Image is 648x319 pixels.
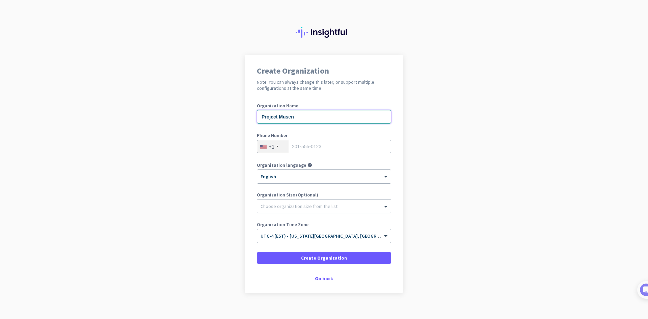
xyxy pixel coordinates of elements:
label: Phone Number [257,133,391,138]
img: Insightful [296,27,352,38]
input: What is the name of your organization? [257,110,391,124]
label: Organization Name [257,103,391,108]
div: Go back [257,276,391,281]
span: Create Organization [301,255,347,261]
input: 201-555-0123 [257,140,391,153]
div: +1 [269,143,274,150]
label: Organization Time Zone [257,222,391,227]
i: help [307,163,312,167]
button: Create Organization [257,252,391,264]
label: Organization Size (Optional) [257,192,391,197]
h1: Create Organization [257,67,391,75]
label: Organization language [257,163,306,167]
h2: Note: You can always change this later, or support multiple configurations at the same time [257,79,391,91]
